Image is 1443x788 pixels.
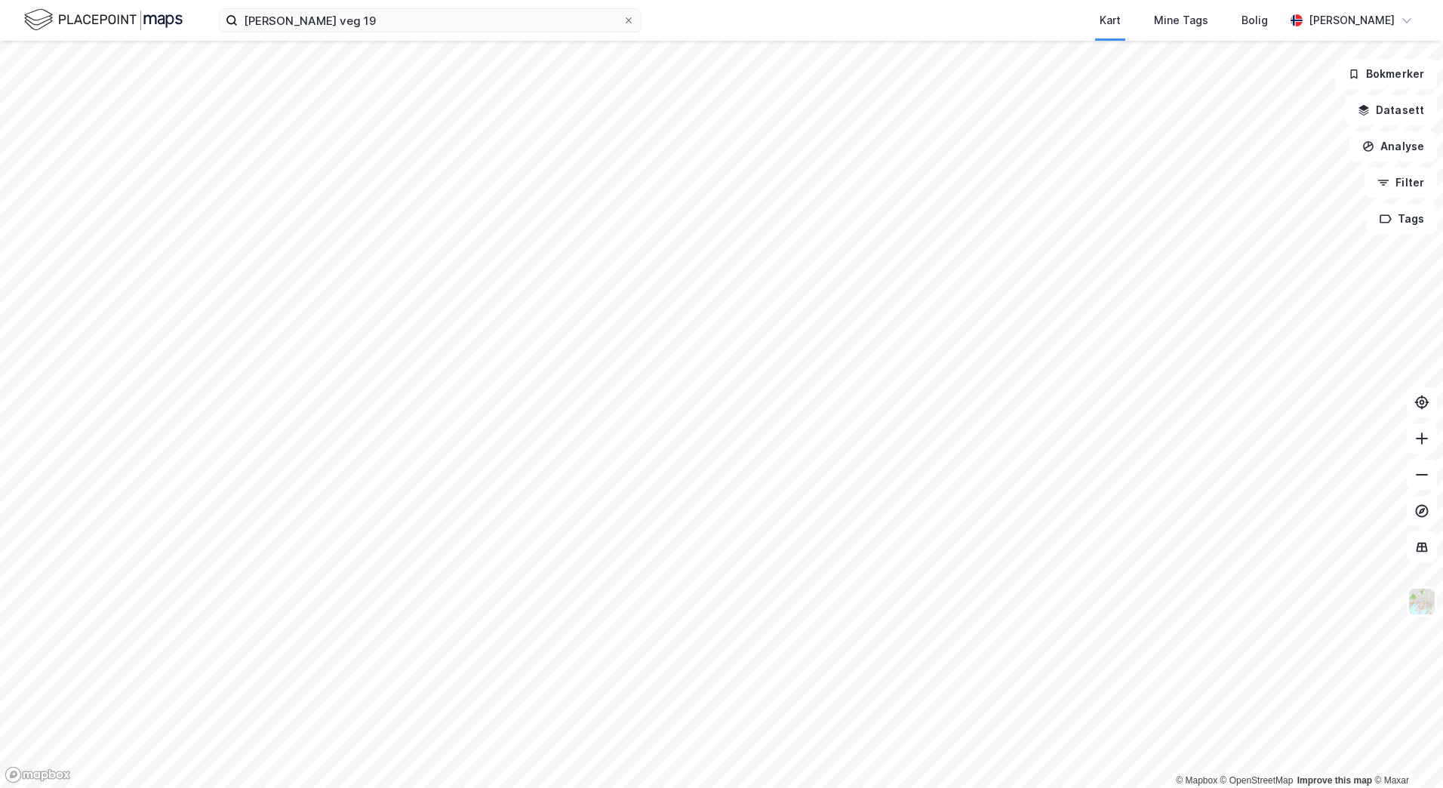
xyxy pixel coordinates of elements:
[1220,775,1294,786] a: OpenStreetMap
[1309,11,1395,29] div: [PERSON_NAME]
[1100,11,1121,29] div: Kart
[1365,168,1437,198] button: Filter
[1176,775,1217,786] a: Mapbox
[24,7,183,33] img: logo.f888ab2527a4732fd821a326f86c7f29.svg
[1367,204,1437,234] button: Tags
[1368,716,1443,788] div: Kontrollprogram for chat
[5,766,71,783] a: Mapbox homepage
[1345,95,1437,125] button: Datasett
[238,9,623,32] input: Søk på adresse, matrikkel, gårdeiere, leietakere eller personer
[1335,59,1437,89] button: Bokmerker
[1241,11,1268,29] div: Bolig
[1297,775,1372,786] a: Improve this map
[1349,131,1437,162] button: Analyse
[1154,11,1208,29] div: Mine Tags
[1408,587,1436,616] img: Z
[1368,716,1443,788] iframe: Chat Widget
